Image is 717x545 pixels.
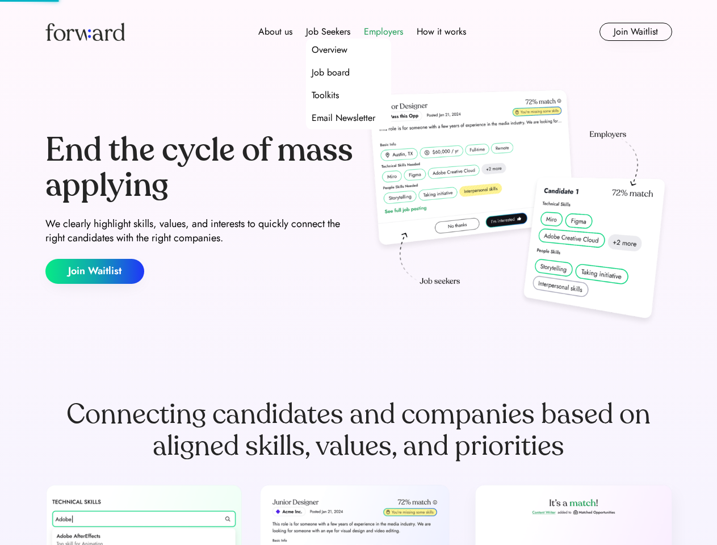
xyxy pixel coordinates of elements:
[363,86,672,330] img: hero-image.png
[364,25,403,39] div: Employers
[45,217,354,245] div: We clearly highlight skills, values, and interests to quickly connect the right candidates with t...
[417,25,466,39] div: How it works
[312,111,375,125] div: Email Newsletter
[312,43,347,57] div: Overview
[45,133,354,203] div: End the cycle of mass applying
[45,399,672,462] div: Connecting candidates and companies based on aligned skills, values, and priorities
[45,259,144,284] button: Join Waitlist
[312,66,350,79] div: Job board
[258,25,292,39] div: About us
[45,23,125,41] img: Forward logo
[306,25,350,39] div: Job Seekers
[599,23,672,41] button: Join Waitlist
[312,89,339,102] div: Toolkits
